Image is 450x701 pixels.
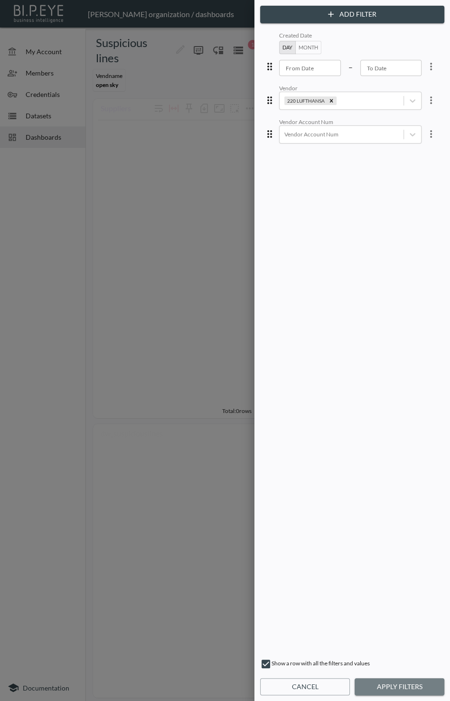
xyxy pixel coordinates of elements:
[348,61,353,72] p: –
[422,125,441,144] button: more
[279,32,422,41] div: Created Date
[279,41,296,54] button: Day
[279,118,422,125] div: Vendor Account Num
[279,85,422,92] div: Vendor
[422,57,441,76] button: more
[295,41,321,54] button: Month
[260,658,444,673] div: Show a row with all the filters and values
[279,85,441,110] div: 220 LUFTHANSA
[422,91,441,110] button: more
[260,6,444,23] button: Add Filter
[284,96,326,105] div: 220 LUFTHANSA
[326,96,337,105] div: Remove 220 LUFTHANSA
[279,60,341,76] input: YYYY-MM-DD
[360,60,422,76] input: YYYY-MM-DD
[260,678,350,696] button: Cancel
[355,678,444,696] button: Apply Filters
